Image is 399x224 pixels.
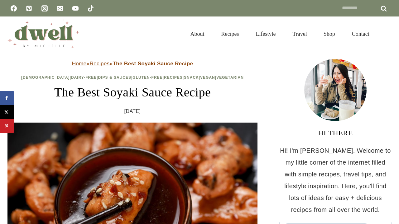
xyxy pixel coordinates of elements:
[7,2,20,15] a: Facebook
[284,23,315,45] a: Travel
[38,2,51,15] a: Instagram
[72,61,87,67] a: Home
[315,23,344,45] a: Shop
[200,75,215,80] a: Vegan
[54,2,66,15] a: Email
[279,127,392,138] h3: HI THERE
[344,23,378,45] a: Contact
[69,2,82,15] a: YouTube
[21,75,244,80] span: | | | | | | |
[184,75,199,80] a: Snack
[182,23,378,45] nav: Primary Navigation
[182,23,213,45] a: About
[164,75,183,80] a: Recipes
[213,23,247,45] a: Recipes
[21,75,70,80] a: [DEMOGRAPHIC_DATA]
[84,2,97,15] a: TikTok
[89,61,109,67] a: Recipes
[247,23,284,45] a: Lifestyle
[7,83,257,102] h1: The Best Soyaki Sauce Recipe
[72,61,193,67] span: » »
[124,107,141,116] time: [DATE]
[132,75,162,80] a: Gluten-Free
[381,29,392,39] button: View Search Form
[23,2,35,15] a: Pinterest
[7,20,79,48] img: DWELL by michelle
[279,145,392,216] p: Hi! I'm [PERSON_NAME]. Welcome to my little corner of the internet filled with simple recipes, tr...
[98,75,131,80] a: Dips & Sauces
[71,75,97,80] a: Dairy-Free
[113,61,193,67] strong: The Best Soyaki Sauce Recipe
[216,75,244,80] a: Vegetarian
